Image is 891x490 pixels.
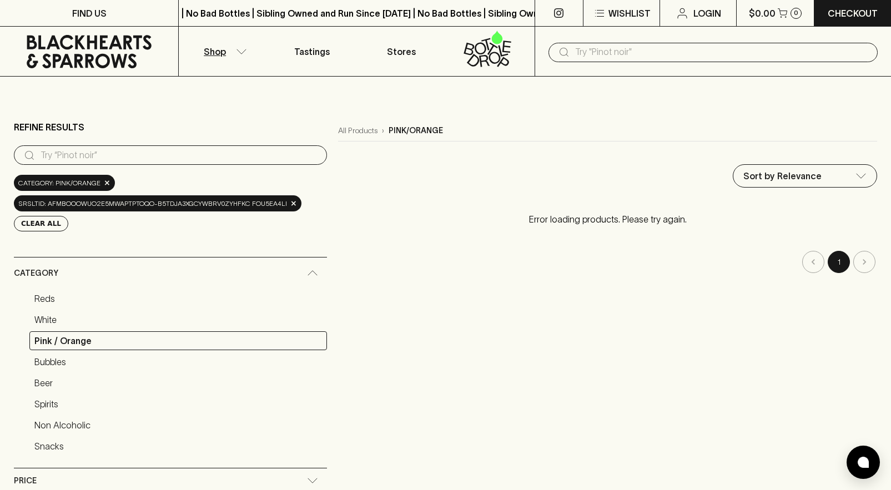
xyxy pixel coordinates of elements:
p: Wishlist [608,7,651,20]
nav: pagination navigation [338,251,877,273]
input: Try “Pinot noir” [41,147,318,164]
p: FIND US [72,7,107,20]
div: Category [14,257,327,289]
a: Reds [29,289,327,308]
p: 0 [794,10,798,16]
span: × [290,198,297,209]
p: Sort by Relevance [743,169,822,183]
p: Stores [387,45,416,58]
a: Bubbles [29,352,327,371]
a: Tastings [268,27,356,76]
a: Pink / Orange [29,331,327,350]
span: Category [14,266,58,280]
div: Sort by Relevance [733,165,877,187]
button: Clear All [14,216,68,231]
button: Shop [179,27,268,76]
a: White [29,310,327,329]
span: × [104,177,110,189]
input: Try "Pinot noir" [575,43,869,61]
p: Refine Results [14,120,84,134]
span: srsltid: AfmBOooWuo2E5MwApTPToQo-b5TDja3XGcywBrv0ZYHFkc FoU5Ea4Li [18,198,287,209]
a: Beer [29,373,327,392]
a: Stores [357,27,446,76]
span: Price [14,474,37,488]
p: Tastings [294,45,330,58]
a: Snacks [29,437,327,456]
p: Checkout [828,7,878,20]
p: pink/orange [389,125,443,137]
p: Shop [204,45,226,58]
p: Login [693,7,721,20]
p: › [382,125,384,137]
a: Non Alcoholic [29,416,327,435]
p: Error loading products. Please try again. [338,201,877,237]
p: $0.00 [749,7,776,20]
button: page 1 [828,251,850,273]
img: bubble-icon [858,457,869,468]
span: Category: pink/orange [18,178,100,189]
a: Spirits [29,395,327,413]
a: All Products [338,125,377,137]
